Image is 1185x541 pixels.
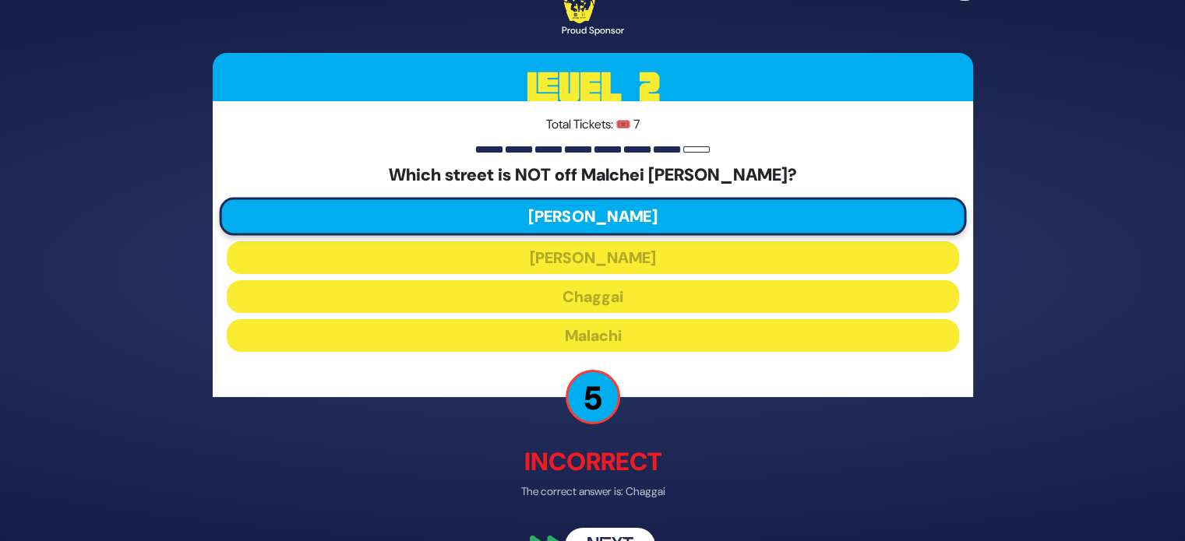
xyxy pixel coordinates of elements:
button: [PERSON_NAME] [219,198,966,236]
button: Malachi [227,320,959,353]
button: Chaggai [227,281,959,314]
div: Proud Sponsor [562,23,624,37]
p: Total Tickets: 🎟️ 7 [227,115,959,134]
p: 5 [566,371,620,425]
h5: Which street is NOT off Malchei [PERSON_NAME]? [227,165,959,185]
p: Incorrect [213,444,973,481]
h3: Level 2 [213,53,973,123]
button: [PERSON_NAME] [227,242,959,275]
p: The correct answer is: Chaggai [213,484,973,501]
